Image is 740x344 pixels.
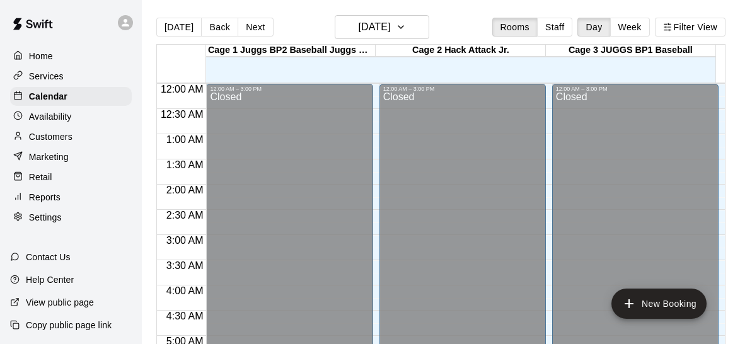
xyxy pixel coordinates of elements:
[26,319,112,331] p: Copy public page link
[611,289,707,319] button: add
[29,110,72,123] p: Availability
[335,15,429,39] button: [DATE]
[546,45,715,57] div: Cage 3 JUGGS BP1 Baseball
[29,50,53,62] p: Home
[29,90,67,103] p: Calendar
[358,18,390,36] h6: [DATE]
[10,147,132,166] a: Marketing
[610,18,650,37] button: Week
[29,70,64,83] p: Services
[163,134,207,145] span: 1:00 AM
[163,185,207,195] span: 2:00 AM
[537,18,573,37] button: Staff
[206,45,376,57] div: Cage 1 Juggs BP2 Baseball Juggs BP1 Softball
[29,171,52,183] p: Retail
[163,210,207,221] span: 2:30 AM
[26,251,71,263] p: Contact Us
[238,18,273,37] button: Next
[210,86,369,92] div: 12:00 AM – 3:00 PM
[10,127,132,146] a: Customers
[29,211,62,224] p: Settings
[29,151,69,163] p: Marketing
[158,109,207,120] span: 12:30 AM
[556,86,715,92] div: 12:00 AM – 3:00 PM
[10,208,132,227] a: Settings
[10,87,132,106] a: Calendar
[26,296,94,309] p: View public page
[29,130,72,143] p: Customers
[158,84,207,95] span: 12:00 AM
[376,45,545,57] div: Cage 2 Hack Attack Jr.
[383,86,542,92] div: 12:00 AM – 3:00 PM
[26,273,74,286] p: Help Center
[163,285,207,296] span: 4:00 AM
[10,168,132,186] a: Retail
[655,18,726,37] button: Filter View
[163,235,207,246] span: 3:00 AM
[163,260,207,271] span: 3:30 AM
[10,188,132,207] a: Reports
[577,18,610,37] button: Day
[10,107,132,126] a: Availability
[163,159,207,170] span: 1:30 AM
[492,18,538,37] button: Rooms
[29,191,61,204] p: Reports
[10,47,132,66] a: Home
[201,18,238,37] button: Back
[156,18,202,37] button: [DATE]
[10,67,132,86] a: Services
[163,311,207,321] span: 4:30 AM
